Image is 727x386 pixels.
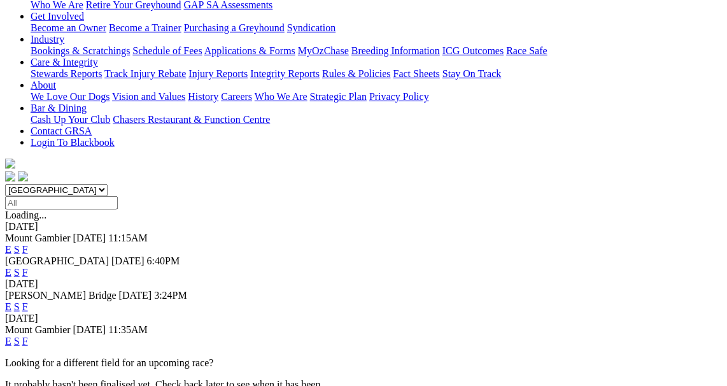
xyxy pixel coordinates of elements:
div: Care & Integrity [31,68,722,80]
a: Contact GRSA [31,125,92,136]
a: Race Safe [506,45,547,56]
a: Cash Up Your Club [31,114,110,125]
a: MyOzChase [298,45,349,56]
a: Bar & Dining [31,103,87,113]
img: twitter.svg [18,171,28,182]
a: Stay On Track [442,68,501,79]
span: [DATE] [119,290,152,301]
a: Strategic Plan [310,91,367,102]
div: [DATE] [5,313,722,324]
a: Privacy Policy [369,91,429,102]
span: 11:15AM [108,232,148,243]
a: Get Involved [31,11,84,22]
a: S [14,301,20,312]
a: Applications & Forms [204,45,295,56]
img: logo-grsa-white.png [5,159,15,169]
a: Bookings & Scratchings [31,45,130,56]
a: S [14,244,20,255]
a: Purchasing a Greyhound [184,22,285,33]
a: S [14,267,20,278]
div: Get Involved [31,22,722,34]
a: F [22,244,28,255]
a: F [22,267,28,278]
a: Login To Blackbook [31,137,115,148]
a: F [22,336,28,347]
input: Select date [5,196,118,210]
span: [PERSON_NAME] Bridge [5,290,116,301]
a: E [5,336,11,347]
a: History [188,91,218,102]
span: Loading... [5,210,46,220]
a: Syndication [287,22,335,33]
span: [DATE] [73,324,106,335]
a: Careers [221,91,252,102]
a: Become a Trainer [109,22,181,33]
div: About [31,91,722,103]
a: Schedule of Fees [132,45,202,56]
a: ICG Outcomes [442,45,504,56]
div: [DATE] [5,278,722,290]
a: Injury Reports [188,68,248,79]
p: Looking for a different field for an upcoming race? [5,357,722,369]
a: About [31,80,56,90]
a: Vision and Values [112,91,185,102]
a: S [14,336,20,347]
a: We Love Our Dogs [31,91,109,102]
a: Track Injury Rebate [104,68,186,79]
a: Integrity Reports [250,68,320,79]
span: [DATE] [111,255,145,266]
span: Mount Gambier [5,232,71,243]
span: 11:35AM [108,324,148,335]
a: Industry [31,34,64,45]
a: Fact Sheets [393,68,440,79]
span: [DATE] [73,232,106,243]
a: E [5,301,11,312]
a: Care & Integrity [31,57,98,68]
a: E [5,267,11,278]
a: F [22,301,28,312]
a: Breeding Information [351,45,440,56]
div: Bar & Dining [31,114,722,125]
a: Become an Owner [31,22,106,33]
a: Chasers Restaurant & Function Centre [113,114,270,125]
a: E [5,244,11,255]
span: 6:40PM [147,255,180,266]
a: Rules & Policies [322,68,391,79]
div: [DATE] [5,221,722,232]
span: Mount Gambier [5,324,71,335]
a: Stewards Reports [31,68,102,79]
div: Industry [31,45,722,57]
span: [GEOGRAPHIC_DATA] [5,255,109,266]
a: Who We Are [255,91,307,102]
span: 3:24PM [154,290,187,301]
img: facebook.svg [5,171,15,182]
